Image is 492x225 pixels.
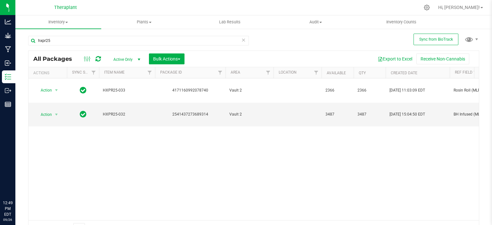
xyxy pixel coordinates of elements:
span: Vault 2 [229,111,270,117]
inline-svg: Analytics [5,19,11,25]
iframe: Resource center [6,174,26,193]
span: Action [35,86,52,95]
a: Area [231,70,240,75]
span: [DATE] 11:03:09 EDT [389,87,425,93]
span: Inventory Counts [378,19,425,25]
span: Sync from BioTrack [419,37,453,42]
span: Audit [273,19,358,25]
a: Sync Status [72,70,97,75]
span: Bulk Actions [153,56,180,61]
a: Filter [215,67,225,78]
a: Available [327,71,346,75]
inline-svg: Outbound [5,87,11,94]
a: Inventory Counts [358,15,444,29]
span: select [53,110,61,119]
a: Lab Results [187,15,273,29]
button: Receive Non-Cannabis [416,53,469,64]
a: Filter [263,67,274,78]
span: HXPR25-032 [103,111,151,117]
span: Hi, [PERSON_NAME]! [438,5,480,10]
inline-svg: Inventory [5,74,11,80]
a: Plants [101,15,187,29]
div: 2541437273689314 [154,111,226,117]
a: Ref Field 1 [455,70,476,75]
span: All Packages [33,55,78,62]
a: Created Date [391,71,417,75]
a: Filter [144,67,155,78]
span: 2366 [325,87,350,93]
iframe: Resource center unread badge [19,173,27,181]
span: HXPR25-033 [103,87,151,93]
span: [DATE] 15:04:50 EDT [389,111,425,117]
div: Manage settings [423,4,431,11]
a: Item Name [104,70,125,75]
button: Export to Excel [373,53,416,64]
span: Plants [102,19,187,25]
span: 2366 [357,87,382,93]
inline-svg: Manufacturing [5,46,11,52]
a: Package ID [160,70,182,75]
a: Qty [359,71,366,75]
span: Inventory [15,19,101,25]
a: Audit [273,15,358,29]
span: Theraplant [54,5,77,10]
span: Clear [241,36,246,44]
span: Action [35,110,52,119]
a: Filter [311,67,322,78]
a: Inventory [15,15,101,29]
a: Location [279,70,297,75]
span: Vault 2 [229,87,270,93]
a: Filter [88,67,99,78]
span: Lab Results [210,19,249,25]
span: In Sync [80,110,86,119]
inline-svg: Grow [5,32,11,39]
button: Sync from BioTrack [414,34,458,45]
p: 09/26 [3,217,12,222]
span: In Sync [80,86,86,95]
span: 3487 [325,111,350,117]
div: Actions [33,71,64,75]
div: 4171160992078740 [154,87,226,93]
span: 3487 [357,111,382,117]
button: Bulk Actions [149,53,184,64]
span: select [53,86,61,95]
inline-svg: Inbound [5,60,11,66]
p: 12:49 PM EDT [3,200,12,217]
input: Search Package ID, Item Name, SKU, Lot or Part Number... [28,36,249,45]
inline-svg: Reports [5,101,11,108]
